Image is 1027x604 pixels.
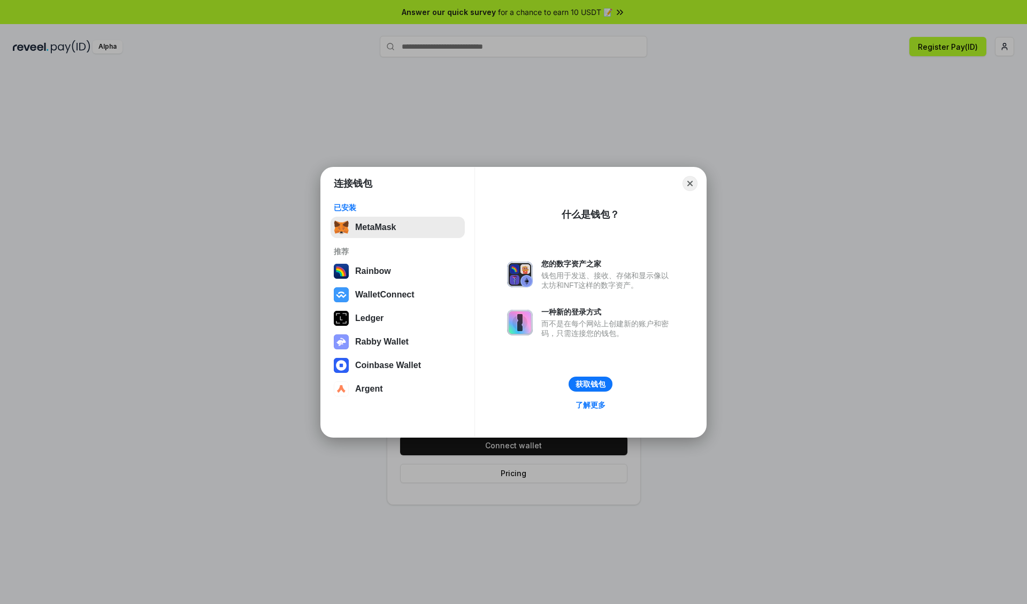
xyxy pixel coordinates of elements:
[334,177,372,190] h1: 连接钱包
[334,203,462,212] div: 已安装
[541,271,674,290] div: 钱包用于发送、接收、存储和显示像以太坊和NFT这样的数字资产。
[541,307,674,317] div: 一种新的登录方式
[331,261,465,282] button: Rainbow
[331,308,465,329] button: Ledger
[507,310,533,335] img: svg+xml,%3Csvg%20xmlns%3D%22http%3A%2F%2Fwww.w3.org%2F2000%2Fsvg%22%20fill%3D%22none%22%20viewBox...
[355,290,415,300] div: WalletConnect
[507,262,533,287] img: svg+xml,%3Csvg%20xmlns%3D%22http%3A%2F%2Fwww.w3.org%2F2000%2Fsvg%22%20fill%3D%22none%22%20viewBox...
[334,287,349,302] img: svg+xml,%3Csvg%20width%3D%2228%22%20height%3D%2228%22%20viewBox%3D%220%200%2028%2028%22%20fill%3D...
[355,384,383,394] div: Argent
[355,223,396,232] div: MetaMask
[331,331,465,353] button: Rabby Wallet
[562,208,619,221] div: 什么是钱包？
[334,358,349,373] img: svg+xml,%3Csvg%20width%3D%2228%22%20height%3D%2228%22%20viewBox%3D%220%200%2028%2028%22%20fill%3D...
[334,247,462,256] div: 推荐
[331,217,465,238] button: MetaMask
[541,259,674,269] div: 您的数字资产之家
[334,334,349,349] img: svg+xml,%3Csvg%20xmlns%3D%22http%3A%2F%2Fwww.w3.org%2F2000%2Fsvg%22%20fill%3D%22none%22%20viewBox...
[541,319,674,338] div: 而不是在每个网站上创建新的账户和密码，只需连接您的钱包。
[334,220,349,235] img: svg+xml,%3Csvg%20fill%3D%22none%22%20height%3D%2233%22%20viewBox%3D%220%200%2035%2033%22%20width%...
[355,337,409,347] div: Rabby Wallet
[576,400,606,410] div: 了解更多
[355,361,421,370] div: Coinbase Wallet
[576,379,606,389] div: 获取钱包
[331,378,465,400] button: Argent
[331,355,465,376] button: Coinbase Wallet
[334,311,349,326] img: svg+xml,%3Csvg%20xmlns%3D%22http%3A%2F%2Fwww.w3.org%2F2000%2Fsvg%22%20width%3D%2228%22%20height%3...
[334,264,349,279] img: svg+xml,%3Csvg%20width%3D%22120%22%20height%3D%22120%22%20viewBox%3D%220%200%20120%20120%22%20fil...
[569,377,612,392] button: 获取钱包
[355,266,391,276] div: Rainbow
[355,314,384,323] div: Ledger
[569,398,612,412] a: 了解更多
[683,176,698,191] button: Close
[334,381,349,396] img: svg+xml,%3Csvg%20width%3D%2228%22%20height%3D%2228%22%20viewBox%3D%220%200%2028%2028%22%20fill%3D...
[331,284,465,305] button: WalletConnect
